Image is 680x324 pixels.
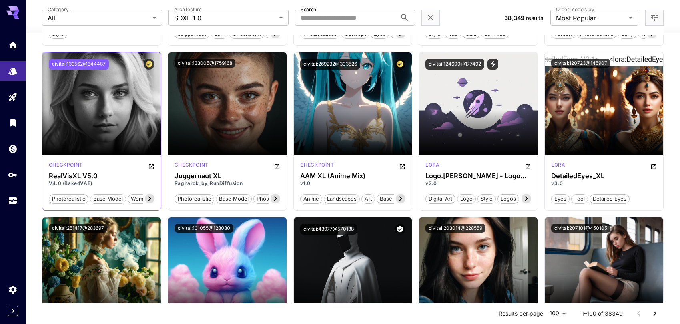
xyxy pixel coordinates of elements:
[551,161,565,169] p: lora
[498,195,519,203] span: logos
[300,59,360,70] button: civitai:269232@303526
[49,193,88,204] button: photorealistic
[301,6,316,13] label: Search
[49,195,88,203] span: photorealistic
[174,13,276,23] span: SDXL 1.0
[175,161,209,169] p: checkpoint
[425,161,439,171] div: SDXL 1.0
[144,59,154,70] button: Certified Model – Vetted for best performance and includes a commercial license.
[148,161,154,171] button: Open in CivitAI
[175,224,233,233] button: civitai:101055@128080
[551,59,610,68] button: civitai:120723@145907
[48,13,149,23] span: All
[551,172,657,180] h3: DetailedEyes_XL
[590,193,630,204] button: detailed eyes
[425,180,531,187] p: v2.0
[8,118,18,128] div: Library
[90,195,126,203] span: base model
[49,59,109,70] button: civitai:139562@344487
[425,161,439,169] p: lora
[253,193,274,204] button: photo
[175,161,209,171] div: SDXL 1.0
[546,308,569,319] div: 100
[556,13,626,23] span: Most Popular
[8,170,18,180] div: API Keys
[425,193,455,204] button: digital art
[650,13,659,23] button: Open more filters
[8,306,18,316] div: Expand sidebar
[425,172,531,180] div: Logo.Redmond - Logo Lora for SD XL 1.0
[556,6,594,13] label: Order models by
[216,195,251,203] span: base model
[377,195,412,203] span: base model
[399,161,405,171] button: Open in CivitAI
[551,193,570,204] button: eyes
[425,59,484,70] button: civitai:124609@177492
[362,195,375,203] span: art
[477,193,496,204] button: style
[49,172,154,180] h3: RealVisXL V5.0
[274,161,280,171] button: Open in CivitAI
[487,59,498,70] button: View trigger words
[49,161,83,169] p: checkpoint
[551,224,610,233] button: civitai:207101@450105
[425,172,531,180] h3: Logo.[PERSON_NAME] - Logo [PERSON_NAME] for SD XL 1.0
[301,195,322,203] span: anime
[525,161,531,171] button: Open in CivitAI
[650,161,657,171] button: Open in CivitAI
[478,195,495,203] span: style
[395,224,405,235] button: Verified working
[395,59,405,70] button: Certified Model – Vetted for best performance and includes a commercial license.
[425,224,485,233] button: civitai:203014@228559
[647,306,663,322] button: Go to next page
[457,193,476,204] button: logo
[300,172,406,180] h3: AAM XL (Anime Mix)
[175,180,280,187] p: Ragnarok_by_RunDiffusion
[254,195,274,203] span: photo
[571,193,588,204] button: tool
[361,193,375,204] button: art
[175,59,235,68] button: civitai:133005@1759168
[8,196,18,206] div: Usage
[497,193,519,204] button: logos
[300,161,334,169] p: checkpoint
[300,193,322,204] button: anime
[551,180,657,187] p: v3.0
[174,6,201,13] label: Architecture
[49,180,154,187] p: V4.0 (BakedVAE)
[90,193,126,204] button: base model
[324,195,359,203] span: landscapes
[48,6,69,13] label: Category
[426,195,455,203] span: digital art
[128,193,152,204] button: woman
[49,161,83,171] div: SDXL 1.0
[175,172,280,180] h3: Juggernaut XL
[582,310,623,318] p: 1–100 of 38349
[8,284,18,294] div: Settings
[590,195,629,203] span: detailed eyes
[300,224,357,235] button: civitai:43977@570138
[300,161,334,171] div: SDXL 1.0
[8,92,18,102] div: Playground
[552,195,569,203] span: eyes
[175,195,214,203] span: photorealistic
[128,195,152,203] span: woman
[175,193,214,204] button: photorealistic
[526,14,543,21] span: results
[551,161,565,171] div: SDXL 1.0
[216,193,252,204] button: base model
[8,64,18,74] div: Models
[8,40,18,50] div: Home
[49,224,107,233] button: civitai:251417@283697
[324,193,360,204] button: landscapes
[300,180,406,187] p: v1.0
[504,14,524,21] span: 38,349
[457,195,475,203] span: logo
[499,310,543,318] p: Results per page
[572,195,588,203] span: tool
[377,193,413,204] button: base model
